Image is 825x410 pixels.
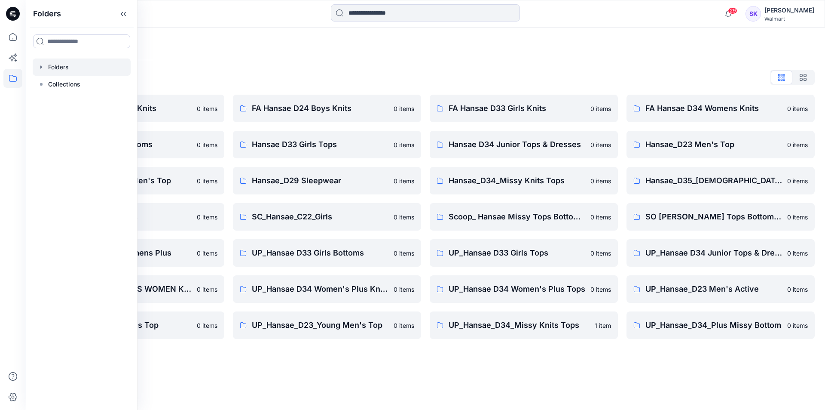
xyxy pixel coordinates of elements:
[590,285,611,294] p: 0 items
[233,239,421,267] a: UP_Hansae D33 Girls Bottoms0 items
[430,311,618,339] a: UP_Hansae_D34_Missy Knits Tops1 item
[233,203,421,231] a: SC_Hansae_C22_Girls0 items
[645,247,782,259] p: UP_Hansae D34 Junior Tops & Dresses
[787,213,808,222] p: 0 items
[233,275,421,303] a: UP_Hansae D34 Women's Plus Knits0 items
[197,140,217,149] p: 0 items
[626,95,815,122] a: FA Hansae D34 Womens Knits0 items
[645,139,782,151] p: Hansae_D23 Men's Top
[449,175,585,187] p: Hansae_D34_Missy Knits Tops
[252,247,388,259] p: UP_Hansae D33 Girls Bottoms
[48,79,80,89] p: Collections
[787,104,808,113] p: 0 items
[645,319,782,331] p: UP_Hansae_D34_Plus Missy Bottom
[626,131,815,158] a: Hansae_D23 Men's Top0 items
[787,285,808,294] p: 0 items
[252,283,388,295] p: UP_Hansae D34 Women's Plus Knits
[595,321,611,330] p: 1 item
[233,95,421,122] a: FA Hansae D24 Boys Knits0 items
[449,247,585,259] p: UP_Hansae D33 Girls Tops
[197,249,217,258] p: 0 items
[645,211,782,223] p: SO [PERSON_NAME] Tops Bottoms Dresses
[233,167,421,194] a: Hansae_D29 Sleepwear0 items
[197,285,217,294] p: 0 items
[430,167,618,194] a: Hansae_D34_Missy Knits Tops0 items
[233,311,421,339] a: UP_Hansae_D23_Young Men's Top0 items
[590,176,611,185] p: 0 items
[430,239,618,267] a: UP_Hansae D33 Girls Tops0 items
[430,275,618,303] a: UP_Hansae D34 Women's Plus Tops0 items
[430,131,618,158] a: Hansae D34 Junior Tops & Dresses0 items
[197,104,217,113] p: 0 items
[590,140,611,149] p: 0 items
[449,102,585,114] p: FA Hansae D33 Girls Knits
[394,104,414,113] p: 0 items
[787,176,808,185] p: 0 items
[449,139,585,151] p: Hansae D34 Junior Tops & Dresses
[430,203,618,231] a: Scoop_ Hansae Missy Tops Bottoms Dress0 items
[197,213,217,222] p: 0 items
[746,6,761,22] div: SK
[252,319,388,331] p: UP_Hansae_D23_Young Men's Top
[645,102,782,114] p: FA Hansae D34 Womens Knits
[252,175,388,187] p: Hansae_D29 Sleepwear
[394,140,414,149] p: 0 items
[197,321,217,330] p: 0 items
[449,283,585,295] p: UP_Hansae D34 Women's Plus Tops
[645,283,782,295] p: UP_Hansae_D23 Men's Active
[394,176,414,185] p: 0 items
[449,319,590,331] p: UP_Hansae_D34_Missy Knits Tops
[252,211,388,223] p: SC_Hansae_C22_Girls
[394,213,414,222] p: 0 items
[590,213,611,222] p: 0 items
[645,175,782,187] p: Hansae_D35_[DEMOGRAPHIC_DATA] Plus Tops & Dresses
[590,249,611,258] p: 0 items
[728,7,737,14] span: 29
[764,5,814,15] div: [PERSON_NAME]
[252,102,388,114] p: FA Hansae D24 Boys Knits
[626,311,815,339] a: UP_Hansae_D34_Plus Missy Bottom0 items
[787,140,808,149] p: 0 items
[394,285,414,294] p: 0 items
[394,249,414,258] p: 0 items
[233,131,421,158] a: Hansae D33 Girls Tops0 items
[764,15,814,22] div: Walmart
[626,203,815,231] a: SO [PERSON_NAME] Tops Bottoms Dresses0 items
[394,321,414,330] p: 0 items
[626,275,815,303] a: UP_Hansae_D23 Men's Active0 items
[252,139,388,151] p: Hansae D33 Girls Tops
[626,239,815,267] a: UP_Hansae D34 Junior Tops & Dresses0 items
[197,176,217,185] p: 0 items
[590,104,611,113] p: 0 items
[787,249,808,258] p: 0 items
[626,167,815,194] a: Hansae_D35_[DEMOGRAPHIC_DATA] Plus Tops & Dresses0 items
[449,211,585,223] p: Scoop_ Hansae Missy Tops Bottoms Dress
[787,321,808,330] p: 0 items
[430,95,618,122] a: FA Hansae D33 Girls Knits0 items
